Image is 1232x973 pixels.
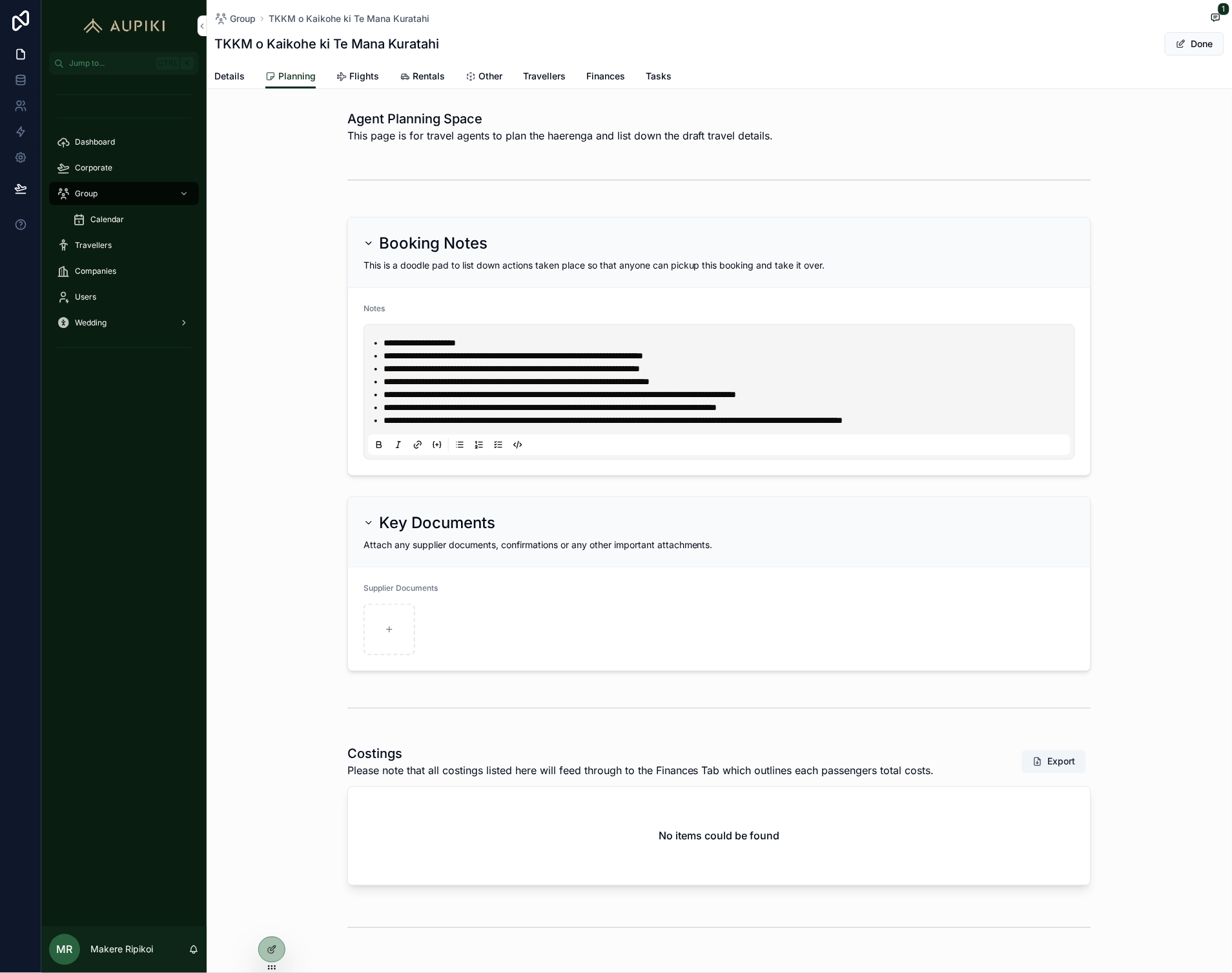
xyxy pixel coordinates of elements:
[214,65,245,90] a: Details
[400,65,445,90] a: Rentals
[1218,3,1230,15] span: 1
[646,65,672,90] a: Tasks
[1165,32,1224,56] button: Done
[214,35,439,53] h1: TKKM o Kaikohe ki Te Mana Kuratahi
[49,234,199,257] a: Travellers
[214,70,245,83] span: Details
[49,311,199,334] a: Wedding
[364,260,825,271] span: This is a doodle pad to list down actions taken place so that anyone can pickup this booking and ...
[49,130,199,154] a: Dashboard
[364,303,385,313] span: Notes
[90,214,124,225] span: Calendar
[523,70,566,83] span: Travellers
[466,65,502,90] a: Other
[349,70,379,83] span: Flights
[214,12,256,25] a: Group
[156,57,180,70] span: Ctrl
[265,65,316,89] a: Planning
[230,12,256,25] span: Group
[379,513,495,533] h2: Key Documents
[75,318,107,328] span: Wedding
[182,58,192,68] span: K
[379,233,488,254] h2: Booking Notes
[347,110,774,128] h1: Agent Planning Space
[77,15,171,36] img: App logo
[69,58,151,68] span: Jump to...
[75,189,98,199] span: Group
[586,70,625,83] span: Finances
[646,70,672,83] span: Tasks
[75,240,112,251] span: Travellers
[90,943,153,956] p: Makere Ripikoi
[65,208,199,231] a: Calendar
[347,128,774,143] span: This page is for travel agents to plan the haerenga and list down the draft travel details.
[523,65,566,90] a: Travellers
[347,763,934,779] span: Please note that all costings listed here will feed through to the Finances Tab which outlines ea...
[75,137,115,147] span: Dashboard
[49,52,199,75] button: Jump to...CtrlK
[336,65,379,90] a: Flights
[57,942,73,958] span: MR
[278,70,316,83] span: Planning
[413,70,445,83] span: Rentals
[347,745,934,763] h1: Costings
[75,266,116,276] span: Companies
[269,12,429,25] a: TKKM o Kaikohe ki Te Mana Kuratahi
[364,539,713,550] span: Attach any supplier documents, confirmations or any other important attachments.
[1207,10,1224,26] button: 1
[49,285,199,309] a: Users
[586,65,625,90] a: Finances
[49,260,199,283] a: Companies
[1022,750,1086,773] button: Export
[49,182,199,205] a: Group
[49,156,199,179] a: Corporate
[659,828,780,844] h2: No items could be found
[75,292,96,302] span: Users
[41,75,207,374] div: scrollable content
[364,583,438,593] span: Supplier Documents
[75,163,112,173] span: Corporate
[478,70,502,83] span: Other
